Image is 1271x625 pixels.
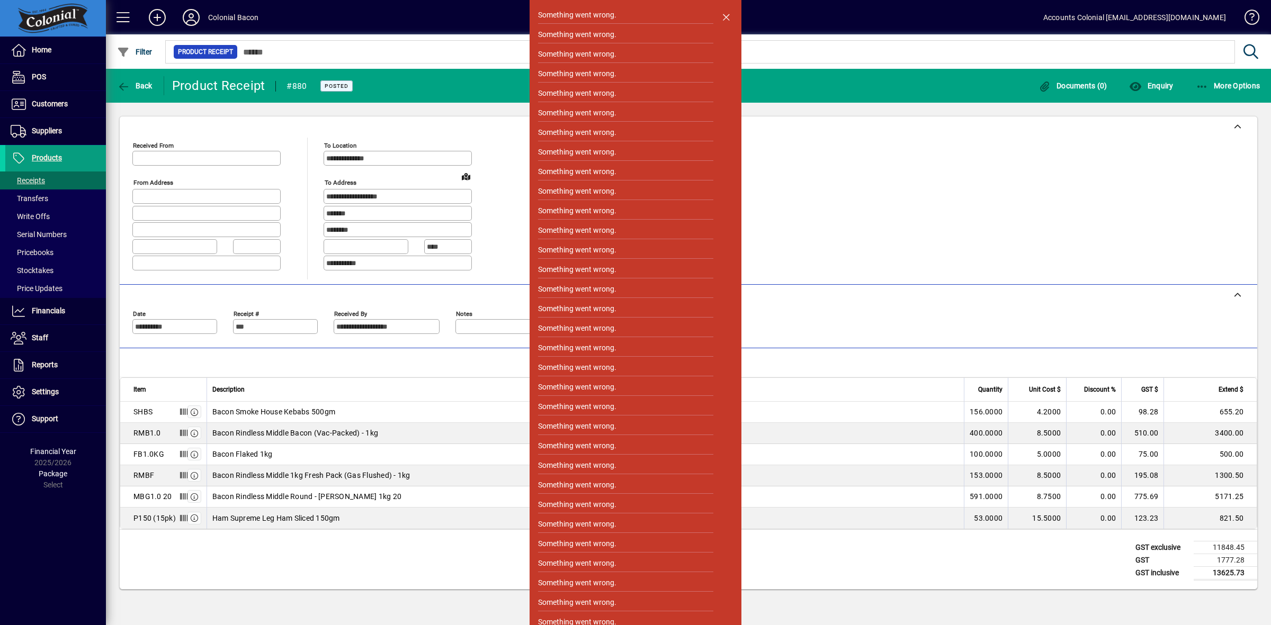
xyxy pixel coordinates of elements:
[538,597,616,608] div: Something went wrong.
[5,64,106,90] a: POS
[538,186,616,197] div: Something went wrong.
[11,230,67,239] span: Serial Numbers
[1237,2,1258,37] a: Knowledge Base
[538,342,616,354] div: Something went wrong.
[1039,81,1107,90] span: Documents (0)
[1126,76,1176,95] button: Enquiry
[538,244,616,256] div: Something went wrong.
[1130,541,1194,554] td: GST exclusive
[1129,81,1173,90] span: Enquiry
[117,48,153,56] span: Filter
[964,486,1008,508] td: 591.0000
[538,88,616,99] div: Something went wrong.
[5,325,106,351] a: Staff
[32,414,58,423] span: Support
[11,212,50,221] span: Write Offs
[538,421,616,432] div: Something went wrong.
[133,449,164,459] div: FB1.0KG
[32,73,46,81] span: POS
[538,499,616,510] div: Something went wrong.
[5,207,106,225] a: Write Offs
[11,266,53,275] span: Stocktakes
[964,465,1008,486] td: 153.0000
[11,194,48,203] span: Transfers
[538,264,616,275] div: Something went wrong.
[133,406,153,417] div: SHBS
[1037,470,1061,481] span: 8.5000
[1037,491,1061,502] span: 8.7500
[1194,566,1257,579] td: 13625.73
[287,78,307,95] div: #880
[212,384,245,395] span: Description
[334,310,367,317] mat-label: Received by
[538,382,616,393] div: Something went wrong.
[1037,428,1061,438] span: 8.5000
[1121,402,1163,423] td: 98.28
[32,360,58,369] span: Reports
[207,423,964,444] td: Bacon Rindless Middle Bacon (Vac-Packed) - 1kg
[5,298,106,324] a: Financials
[1121,423,1163,444] td: 510.00
[39,469,67,478] span: Package
[538,460,616,471] div: Something went wrong.
[1037,406,1061,417] span: 4.2000
[133,384,146,395] span: Item
[538,479,616,491] div: Something went wrong.
[1219,384,1243,395] span: Extend $
[32,333,48,342] span: Staff
[1066,486,1121,508] td: 0.00
[1084,384,1116,395] span: Discount %
[978,384,1003,395] span: Quantity
[1163,508,1257,529] td: 821.50
[32,153,62,162] span: Products
[133,310,146,317] mat-label: Date
[1037,449,1061,459] span: 5.0000
[234,310,259,317] mat-label: Receipt #
[207,402,964,423] td: Bacon Smoke House Kebabs 500gm
[1066,402,1121,423] td: 0.00
[178,47,233,57] span: Product Receipt
[538,558,616,569] div: Something went wrong.
[964,423,1008,444] td: 400.0000
[1163,402,1257,423] td: 655.20
[172,77,265,94] div: Product Receipt
[538,538,616,549] div: Something went wrong.
[1196,81,1260,90] span: More Options
[456,310,472,317] mat-label: Notes
[117,81,153,90] span: Back
[133,470,154,481] div: RMBF
[1194,554,1257,566] td: 1777.28
[32,46,51,54] span: Home
[1121,444,1163,465] td: 75.00
[5,171,106,189] a: Receipts
[5,352,106,378] a: Reports
[1163,444,1257,465] td: 500.00
[1194,541,1257,554] td: 11848.45
[207,486,964,508] td: Bacon Rindless Middle Round - [PERSON_NAME] 1kg 20
[133,428,161,438] div: RMB1.0
[32,126,62,135] span: Suppliers
[5,261,106,279] a: Stocktakes
[1163,486,1257,508] td: 5171.25
[133,142,174,149] mat-label: Received From
[5,37,106,64] a: Home
[1130,554,1194,566] td: GST
[1193,76,1263,95] button: More Options
[538,323,616,334] div: Something went wrong.
[5,189,106,207] a: Transfers
[538,362,616,373] div: Something went wrong.
[5,225,106,243] a: Serial Numbers
[5,406,106,432] a: Support
[964,444,1008,465] td: 100.0000
[1066,423,1121,444] td: 0.00
[11,248,53,257] span: Pricebooks
[538,205,616,216] div: Something went wrong.
[538,107,616,119] div: Something went wrong.
[1036,76,1110,95] button: Documents (0)
[133,491,172,502] div: MBG1.0 20
[1121,465,1163,486] td: 195.08
[324,142,356,149] mat-label: To location
[5,379,106,405] a: Settings
[538,519,616,530] div: Something went wrong.
[538,401,616,412] div: Something went wrong.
